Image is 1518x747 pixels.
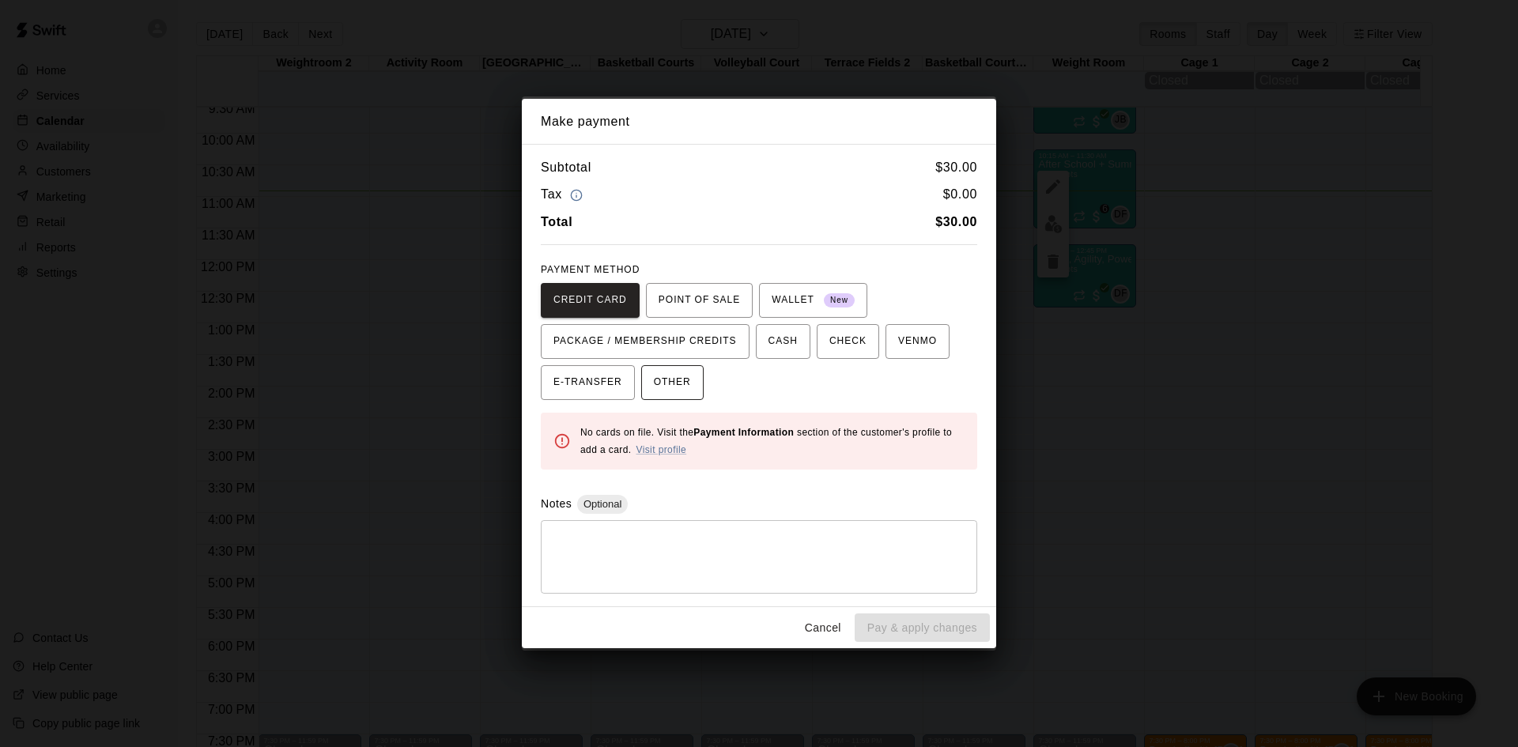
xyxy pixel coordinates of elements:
button: POINT OF SALE [646,283,753,318]
button: Cancel [798,613,848,643]
h6: Subtotal [541,157,591,178]
a: Visit profile [636,444,686,455]
h2: Make payment [522,99,996,145]
span: PACKAGE / MEMBERSHIP CREDITS [553,329,737,354]
h6: $ 0.00 [943,184,977,206]
button: OTHER [641,365,704,400]
button: E-TRANSFER [541,365,635,400]
span: E-TRANSFER [553,370,622,395]
button: PACKAGE / MEMBERSHIP CREDITS [541,324,750,359]
button: WALLET New [759,283,867,318]
b: $ 30.00 [935,215,977,228]
label: Notes [541,497,572,510]
span: WALLET [772,288,855,313]
h6: $ 30.00 [935,157,977,178]
span: CHECK [829,329,867,354]
span: CREDIT CARD [553,288,627,313]
button: CREDIT CARD [541,283,640,318]
span: VENMO [898,329,937,354]
span: New [824,290,855,311]
h6: Tax [541,184,587,206]
b: Payment Information [693,427,794,438]
span: Optional [577,498,628,510]
button: CASH [756,324,810,359]
span: CASH [768,329,798,354]
span: PAYMENT METHOD [541,264,640,275]
span: OTHER [654,370,691,395]
span: No cards on file. Visit the section of the customer's profile to add a card. [580,427,952,455]
button: CHECK [817,324,879,359]
span: POINT OF SALE [659,288,740,313]
button: VENMO [885,324,950,359]
b: Total [541,215,572,228]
